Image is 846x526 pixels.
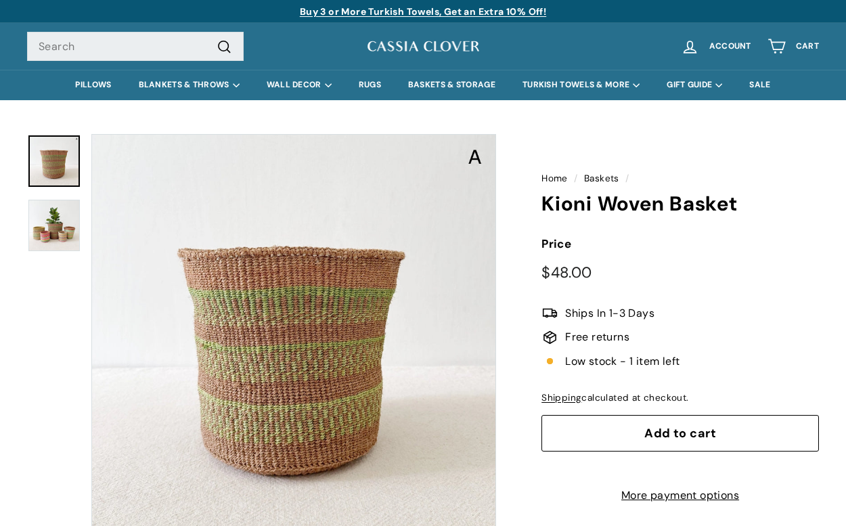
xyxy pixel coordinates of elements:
[584,173,619,184] a: Baskets
[541,193,819,215] h1: Kioni Woven Basket
[541,392,581,403] a: Shipping
[565,328,629,346] span: Free returns
[28,200,80,251] img: Kioni Woven Basket
[653,70,736,100] summary: GIFT GUIDE
[565,305,654,322] span: Ships In 1-3 Days
[622,173,632,184] span: /
[541,263,592,282] span: $48.00
[736,70,784,100] a: SALE
[541,415,819,452] button: Add to cart
[345,70,395,100] a: RUGS
[300,5,546,18] a: Buy 3 or More Turkish Towels, Get an Extra 10% Off!
[541,171,819,186] nav: breadcrumbs
[395,70,509,100] a: BASKETS & STORAGE
[541,173,568,184] a: Home
[28,135,80,187] a: Kioni Woven Basket
[27,32,244,62] input: Search
[571,173,581,184] span: /
[565,353,680,370] span: Low stock - 1 item left
[509,70,653,100] summary: TURKISH TOWELS & MORE
[125,70,253,100] summary: BLANKETS & THROWS
[709,42,751,51] span: Account
[759,26,827,66] a: Cart
[796,42,819,51] span: Cart
[541,235,819,253] label: Price
[62,70,125,100] a: PILLOWS
[253,70,345,100] summary: WALL DECOR
[541,391,819,406] div: calculated at checkout.
[644,425,716,441] span: Add to cart
[673,26,759,66] a: Account
[541,487,819,504] a: More payment options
